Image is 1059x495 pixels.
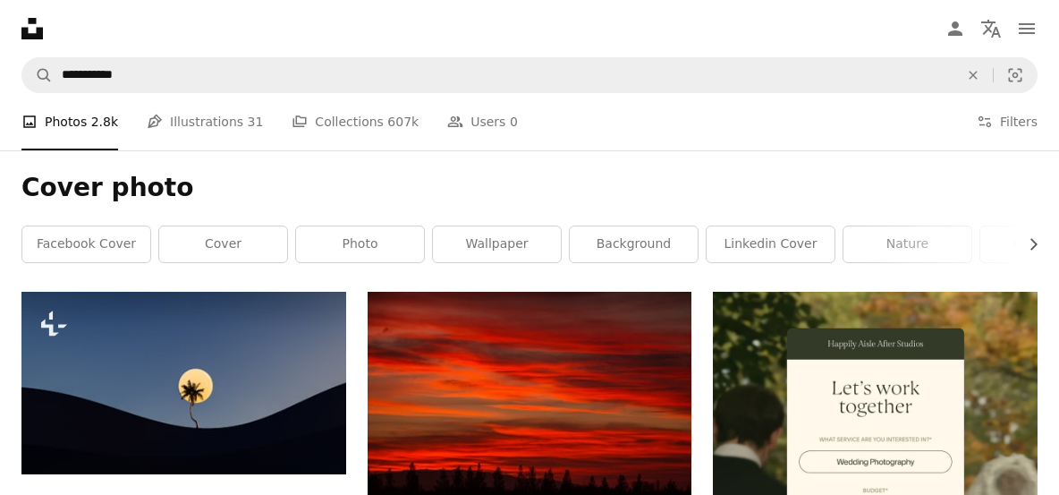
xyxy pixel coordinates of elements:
a: Log in / Sign up [937,11,973,47]
img: a palm tree in the middle of a desert [21,292,346,474]
button: Menu [1009,11,1045,47]
button: Visual search [994,58,1037,92]
a: wallpaper [433,226,561,262]
form: Find visuals sitewide [21,57,1038,93]
a: Home — Unsplash [21,18,43,39]
a: facebook cover [22,226,150,262]
a: silhouette of trees [368,392,692,408]
h1: Cover photo [21,172,1038,204]
a: a palm tree in the middle of a desert [21,374,346,390]
button: Language [973,11,1009,47]
a: background [570,226,698,262]
button: scroll list to the right [1017,226,1038,262]
span: 0 [510,112,518,132]
button: Search Unsplash [22,58,53,92]
a: photo [296,226,424,262]
a: cover [159,226,287,262]
button: Filters [977,93,1038,150]
span: 31 [248,112,264,132]
a: linkedin cover [707,226,834,262]
a: Collections 607k [292,93,419,150]
a: Users 0 [447,93,518,150]
button: Clear [953,58,993,92]
a: nature [843,226,971,262]
span: 607k [387,112,419,132]
a: Illustrations 31 [147,93,263,150]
